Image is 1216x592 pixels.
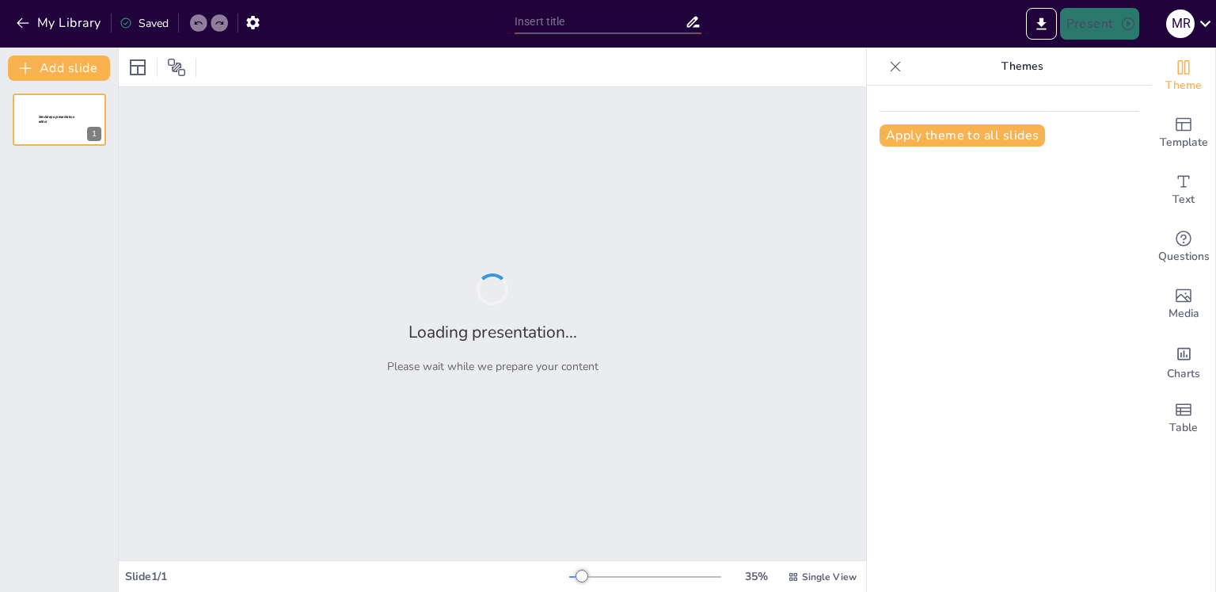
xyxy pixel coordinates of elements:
div: 1 [87,127,101,141]
button: Export to PowerPoint [1026,8,1057,40]
div: Add ready made slides [1152,105,1215,162]
div: Add text boxes [1152,162,1215,219]
span: Questions [1158,248,1210,265]
div: 1 [13,94,106,146]
div: Add a table [1152,390,1215,447]
div: Add images, graphics, shapes or video [1152,276,1215,333]
span: Charts [1167,365,1200,383]
div: Slide 1 / 1 [125,569,569,584]
span: Position [167,58,186,77]
span: Theme [1165,77,1202,94]
span: Text [1172,191,1195,208]
button: Add slide [8,55,110,81]
span: Sendsteps presentation editor [39,115,74,124]
button: Present [1060,8,1139,40]
h2: Loading presentation... [408,321,577,343]
p: Themes [908,48,1136,86]
div: 35 % [737,569,775,584]
span: Single View [802,571,857,583]
input: Insert title [515,10,685,33]
div: Add charts and graphs [1152,333,1215,390]
span: Template [1160,134,1208,151]
p: Please wait while we prepare your content [387,359,598,374]
div: Change the overall theme [1152,48,1215,105]
button: My Library [12,10,108,36]
div: m r [1166,10,1195,38]
button: m r [1166,8,1195,40]
div: Saved [120,16,169,31]
span: Media [1168,305,1199,323]
span: Table [1169,419,1198,437]
div: Layout [125,55,150,80]
div: Get real-time input from your audience [1152,219,1215,276]
button: Apply theme to all slides [880,124,1045,147]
